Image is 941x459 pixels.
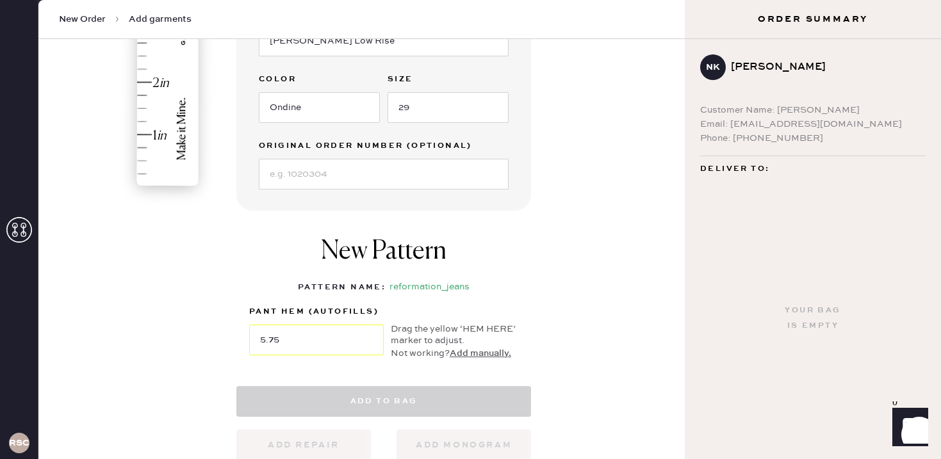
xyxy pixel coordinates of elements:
span: New Order [59,13,106,26]
div: [PERSON_NAME] [731,60,915,75]
div: Email: [EMAIL_ADDRESS][DOMAIN_NAME] [700,117,926,131]
span: Deliver to: [700,161,769,177]
button: Add manually. [450,346,511,360]
div: reformation_jeans [389,280,470,295]
label: Size [388,72,509,87]
h3: RSCPA [9,439,29,447]
div: Phone: [PHONE_NUMBER] [700,131,926,145]
input: e.g. Navy [259,92,380,123]
button: Add to bag [236,386,531,417]
label: Color [259,72,380,87]
div: Your bag is empty [785,303,840,334]
input: e.g. Daisy 2 Pocket [259,26,509,56]
input: e.g. 30R [388,92,509,123]
input: e.g. 1020304 [259,159,509,189]
span: Add garments [129,13,192,26]
h3: Order Summary [685,13,941,26]
div: Not working? [391,346,518,360]
div: Customer Name: [PERSON_NAME] [700,103,926,117]
input: Move the yellow marker! [249,325,384,355]
label: Original Order Number (Optional) [259,138,509,154]
h1: New Pattern [321,236,446,280]
div: Drag the yellow ‘HEM HERE’ marker to adjust. [391,323,518,346]
div: Pattern Name : [298,280,386,295]
h3: NK [706,63,720,72]
iframe: Front Chat [880,401,935,456]
label: pant hem (autofills) [249,304,384,319]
